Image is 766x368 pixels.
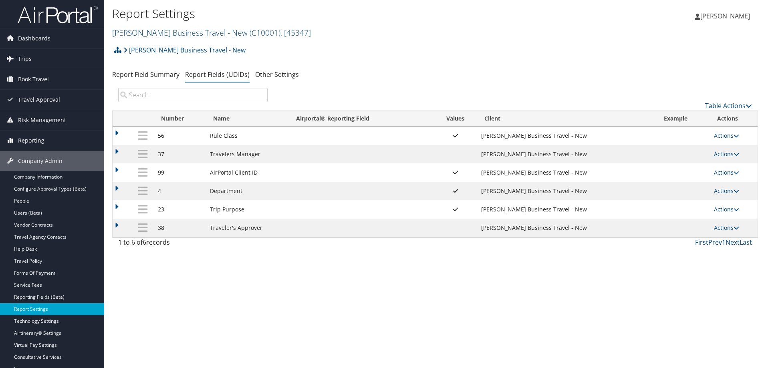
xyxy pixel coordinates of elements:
span: Reporting [18,131,44,151]
th: Values [434,111,477,127]
span: 6 [143,238,146,247]
td: Trip Purpose [206,200,289,219]
span: , [ 45347 ] [280,27,311,38]
td: 37 [154,145,206,163]
span: ( C10001 ) [250,27,280,38]
td: Rule Class [206,127,289,145]
td: 56 [154,127,206,145]
a: Actions [714,205,739,213]
span: Book Travel [18,69,49,89]
th: Example [657,111,710,127]
a: Report Fields (UDIDs) [185,70,250,79]
a: Actions [714,169,739,176]
td: [PERSON_NAME] Business Travel - New [477,163,657,182]
a: Prev [708,238,722,247]
td: 38 [154,219,206,237]
a: Actions [714,150,739,158]
td: [PERSON_NAME] Business Travel - New [477,127,657,145]
a: Other Settings [255,70,299,79]
td: 4 [154,182,206,200]
th: Client [477,111,657,127]
th: Number [154,111,206,127]
div: 1 to 6 of records [118,237,268,251]
span: Trips [18,49,32,69]
a: Table Actions [705,101,752,110]
a: Actions [714,224,739,231]
td: Travelers Manager [206,145,289,163]
span: Dashboards [18,28,50,48]
span: Risk Management [18,110,66,130]
a: Next [726,238,740,247]
td: 99 [154,163,206,182]
a: Actions [714,187,739,195]
a: Actions [714,132,739,139]
td: 23 [154,200,206,219]
h1: Report Settings [112,5,543,22]
a: [PERSON_NAME] [695,4,758,28]
td: [PERSON_NAME] Business Travel - New [477,200,657,219]
td: [PERSON_NAME] Business Travel - New [477,219,657,237]
a: Report Field Summary [112,70,179,79]
td: Department [206,182,289,200]
td: [PERSON_NAME] Business Travel - New [477,182,657,200]
span: [PERSON_NAME] [700,12,750,20]
span: Travel Approval [18,90,60,110]
td: AirPortal Client ID [206,163,289,182]
th: : activate to sort column descending [132,111,154,127]
th: Airportal&reg; Reporting Field [289,111,434,127]
td: Traveler's Approver [206,219,289,237]
img: airportal-logo.png [18,5,98,24]
th: Actions [710,111,758,127]
a: [PERSON_NAME] Business Travel - New [123,42,246,58]
th: Name [206,111,289,127]
a: First [695,238,708,247]
a: 1 [722,238,726,247]
td: [PERSON_NAME] Business Travel - New [477,145,657,163]
input: Search [118,88,268,102]
a: [PERSON_NAME] Business Travel - New [112,27,311,38]
span: Company Admin [18,151,62,171]
a: Last [740,238,752,247]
